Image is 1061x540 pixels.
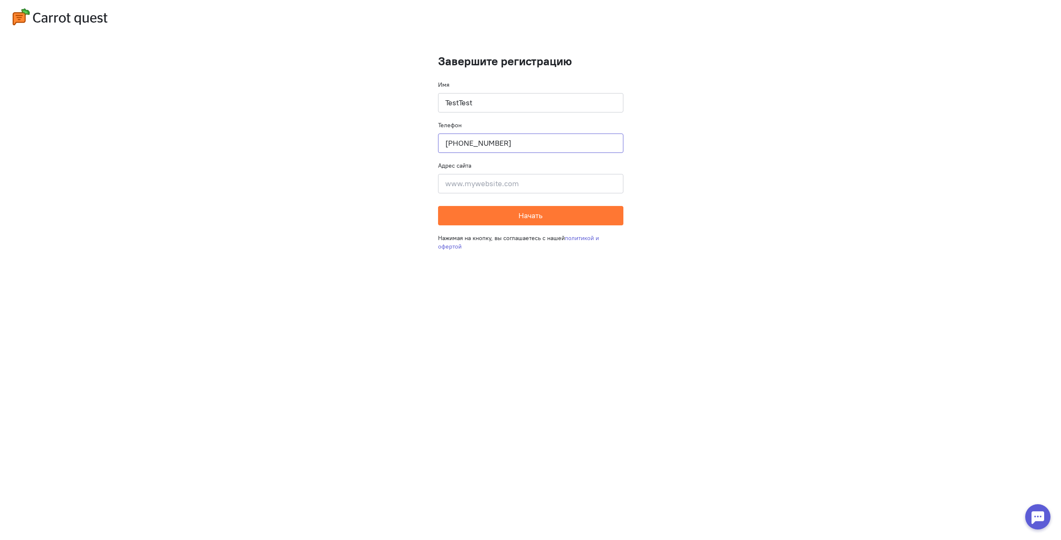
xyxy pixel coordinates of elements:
[438,234,599,250] a: политикой и офертой
[438,121,462,129] label: Телефон
[438,80,449,89] label: Имя
[438,161,471,170] label: Адрес сайта
[438,134,623,153] input: +79001110101
[438,93,623,112] input: Ваше имя
[438,55,623,68] h1: Завершите регистрацию
[13,8,107,25] img: carrot-quest-logo.svg
[438,174,623,193] input: www.mywebsite.com
[438,225,623,259] div: Нажимая на кнопку, вы соглашаетесь с нашей
[438,206,623,225] button: Начать
[518,211,543,220] span: Начать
